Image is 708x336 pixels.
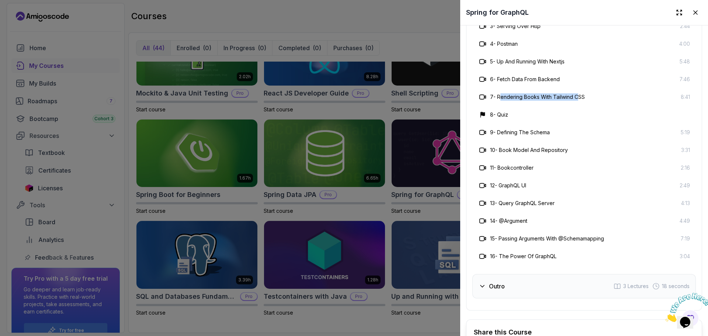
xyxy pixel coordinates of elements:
h3: 15 - Passing Arguments With @Schemamapping [490,235,604,242]
h3: 8 - Quiz [490,111,508,118]
h3: 9 - Defining The Schema [490,129,550,136]
span: 18 seconds [662,283,690,290]
span: 5:48 [680,58,690,65]
h2: Spring for GraphQL [466,7,529,18]
span: 7:19 [681,235,690,242]
button: Outro3 Lectures 18 seconds [472,274,696,298]
span: 3:31 [681,146,690,154]
span: 2:44 [680,22,690,30]
span: 3 Lectures [623,283,649,290]
h3: 13 - Query GraphQL Server [490,200,555,207]
h3: 6 - Fetch Data From Backend [490,76,560,83]
h3: 16 - The Power Of GraphQL [490,253,556,260]
span: 3:04 [680,253,690,260]
h3: 3 - Serving Over Http [490,22,541,30]
span: 4:49 [680,217,690,225]
span: 8:41 [681,93,690,101]
h3: Outro [489,282,505,291]
h3: 10 - Book Model And Repository [490,146,568,154]
span: 4:13 [681,200,690,207]
img: Chat attention grabber [3,3,49,32]
h3: 7 - Rendering Books With Tailwind CSS [490,93,585,101]
button: Expand drawer [673,6,686,19]
span: 2:16 [681,164,690,172]
h3: 14 - @Argument [490,217,527,225]
h3: 12 - GraphQL UI [490,182,526,189]
h3: 4 - Postman [490,40,518,48]
span: 7:46 [680,76,690,83]
span: 2:49 [680,182,690,189]
h3: 11 - Bookcontroller [490,164,534,172]
h3: 5 - Up And Running With Nextjs [490,58,565,65]
span: 4:00 [679,40,690,48]
span: 5:19 [681,129,690,136]
iframe: chat widget [662,290,708,325]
